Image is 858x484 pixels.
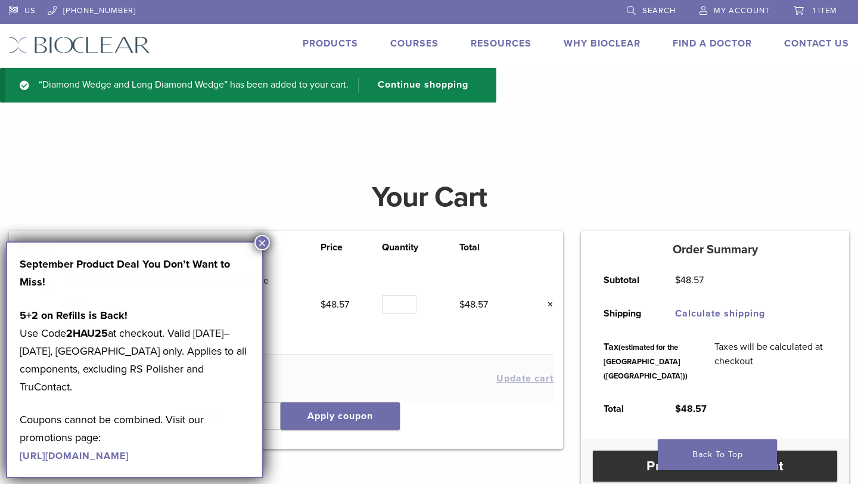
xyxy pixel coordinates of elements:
[701,330,840,392] td: Taxes will be calculated at checkout
[358,77,477,93] a: Continue shopping
[20,306,250,396] p: Use Code at checkout. Valid [DATE]–[DATE], [GEOGRAPHIC_DATA] only. Applies to all components, exc...
[382,240,459,255] th: Quantity
[459,240,521,255] th: Total
[581,243,849,257] h5: Order Summary
[784,38,849,49] a: Contact Us
[538,297,554,312] a: Remove this item
[675,308,765,319] a: Calculate shipping
[321,299,326,311] span: $
[66,327,108,340] strong: 2HAU25
[20,309,128,322] strong: 5+2 on Refills is Back!
[18,240,66,255] th: Product
[281,402,400,430] button: Apply coupon
[390,38,439,49] a: Courses
[593,451,837,482] a: Proceed to checkout
[590,330,701,392] th: Tax
[658,439,777,470] a: Back To Top
[20,450,129,462] a: [URL][DOMAIN_NAME]
[254,235,270,250] button: Close
[564,38,641,49] a: Why Bioclear
[321,240,382,255] th: Price
[20,257,230,288] strong: September Product Deal You Don’t Want to Miss!
[459,299,465,311] span: $
[675,403,681,415] span: $
[813,6,837,15] span: 1 item
[590,392,661,426] th: Total
[675,403,707,415] bdi: 48.57
[471,38,531,49] a: Resources
[642,6,676,15] span: Search
[675,274,704,286] bdi: 48.57
[303,38,358,49] a: Products
[459,299,488,311] bdi: 48.57
[673,38,752,49] a: Find A Doctor
[604,343,688,381] small: (estimated for the [GEOGRAPHIC_DATA] ([GEOGRAPHIC_DATA]))
[590,297,661,330] th: Shipping
[321,299,349,311] bdi: 48.57
[20,411,250,464] p: Coupons cannot be combined. Visit our promotions page:
[590,263,661,297] th: Subtotal
[9,36,150,54] img: Bioclear
[714,6,770,15] span: My Account
[675,274,680,286] span: $
[496,374,554,383] button: Update cart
